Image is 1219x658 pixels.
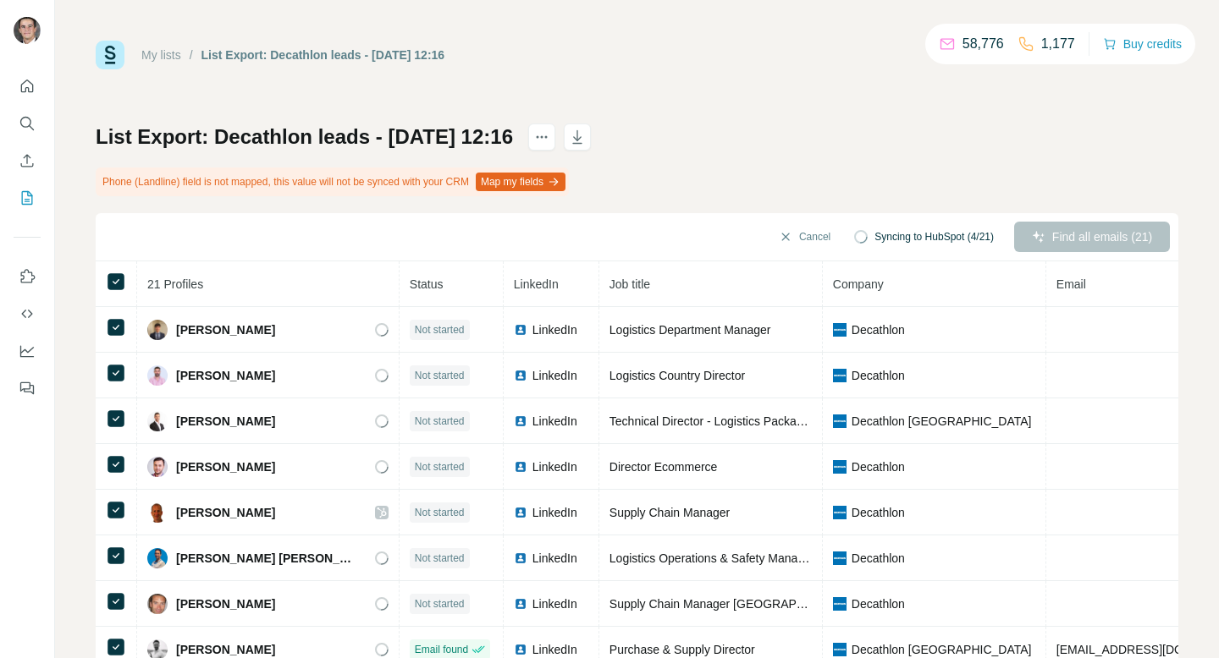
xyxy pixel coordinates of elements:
a: My lists [141,48,181,62]
span: Decathlon [GEOGRAPHIC_DATA] [852,641,1032,658]
span: Director Ecommerce [609,460,718,474]
span: Email [1056,277,1086,291]
img: company-logo [833,369,847,382]
button: Enrich CSV [14,145,41,176]
span: Decathlon [852,321,905,338]
span: LinkedIn [532,595,577,612]
span: Company [833,277,884,291]
span: Not started [415,505,465,520]
span: LinkedIn [532,504,577,521]
span: LinkedIn [532,458,577,475]
span: LinkedIn [532,641,577,658]
img: Avatar [147,365,168,386]
span: Logistics Department Manager [609,323,771,337]
span: Not started [415,322,465,337]
span: Purchase & Supply Director [609,643,755,656]
span: [PERSON_NAME] [176,504,275,521]
p: 1,177 [1041,34,1075,54]
span: 21 Profiles [147,277,203,291]
img: company-logo [833,643,847,656]
span: [PERSON_NAME] [176,595,275,612]
button: My lists [14,183,41,213]
img: Avatar [147,457,168,477]
img: company-logo [833,597,847,611]
img: company-logo [833,460,847,474]
span: [PERSON_NAME] [176,367,275,384]
span: LinkedIn [532,413,577,430]
span: LinkedIn [532,550,577,567]
div: List Export: Decathlon leads - [DATE] 12:16 [201,47,445,63]
span: Not started [415,551,465,566]
span: [PERSON_NAME] [176,458,275,475]
img: Surfe Logo [96,41,124,69]
span: Decathlon [852,504,905,521]
span: Decathlon [GEOGRAPHIC_DATA] [852,413,1032,430]
span: Decathlon [852,595,905,612]
button: Use Surfe API [14,299,41,329]
img: LinkedIn logo [514,323,527,337]
span: Supply Chain Manager [609,506,730,519]
img: LinkedIn logo [514,506,527,519]
img: company-logo [833,323,847,337]
span: Technical Director - Logistics Packaging [609,414,819,428]
button: actions [528,123,555,151]
img: company-logo [833,551,847,565]
span: Decathlon [852,550,905,567]
span: Status [410,277,444,291]
img: LinkedIn logo [514,369,527,382]
span: Logistics Country Director [609,369,745,382]
button: Cancel [767,222,842,252]
h1: List Export: Decathlon leads - [DATE] 12:16 [96,123,513,151]
button: Buy credits [1103,32,1182,56]
span: [PERSON_NAME] [176,413,275,430]
span: Not started [415,368,465,383]
button: Search [14,108,41,139]
button: Use Surfe on LinkedIn [14,261,41,292]
span: Not started [415,596,465,611]
span: [PERSON_NAME] [176,321,275,338]
img: Avatar [14,17,41,44]
img: LinkedIn logo [514,643,527,656]
button: Map my fields [476,173,565,191]
button: Feedback [14,373,41,403]
span: LinkedIn [532,367,577,384]
img: Avatar [147,411,168,431]
img: LinkedIn logo [514,597,527,611]
img: Avatar [147,594,168,614]
img: company-logo [833,506,847,519]
span: Not started [415,459,465,474]
li: / [190,47,193,63]
button: Quick start [14,71,41,101]
img: Avatar [147,320,168,340]
span: Job title [609,277,650,291]
img: LinkedIn logo [514,414,527,428]
img: LinkedIn logo [514,551,527,565]
span: LinkedIn [532,321,577,338]
span: LinkedIn [514,277,559,291]
span: [PERSON_NAME] [176,641,275,658]
img: LinkedIn logo [514,460,527,474]
p: 58,776 [963,34,1004,54]
button: Dashboard [14,336,41,366]
span: Decathlon [852,458,905,475]
span: Logistics Operations & Safety Manager [609,551,815,565]
div: Phone (Landline) field is not mapped, this value will not be synced with your CRM [96,167,569,196]
span: [PERSON_NAME] [PERSON_NAME] [176,550,358,567]
span: Email found [415,642,468,657]
span: Syncing to HubSpot (4/21) [874,229,994,244]
span: Decathlon [852,367,905,384]
img: Avatar [147,548,168,568]
img: Avatar [147,502,168,523]
span: Not started [415,414,465,429]
span: Supply Chain Manager [GEOGRAPHIC_DATA] [609,597,857,611]
img: company-logo [833,414,847,428]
